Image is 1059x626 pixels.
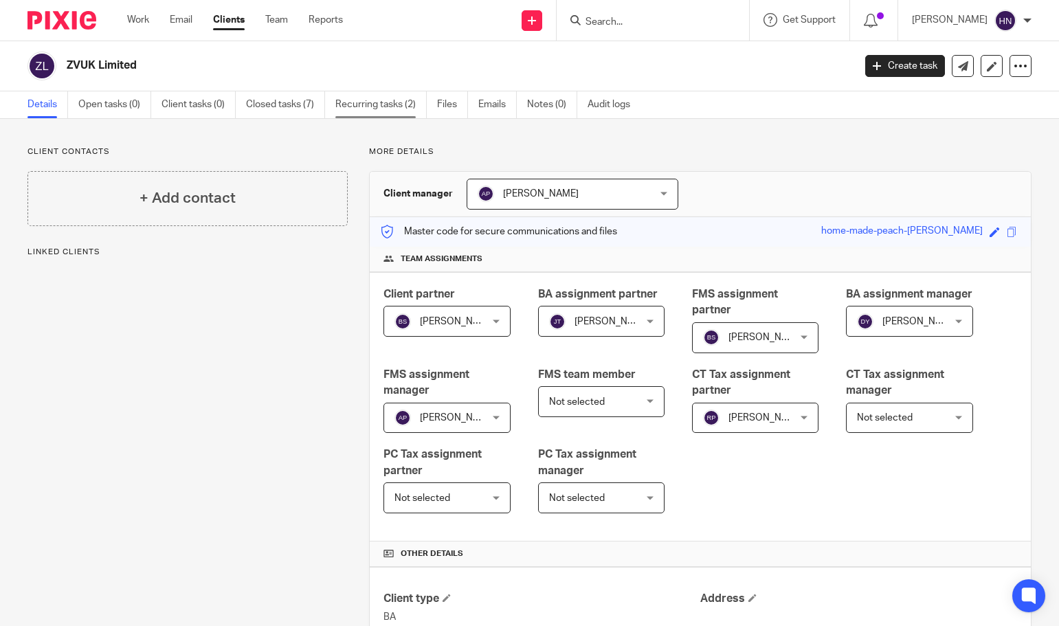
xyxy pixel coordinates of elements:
[27,11,96,30] img: Pixie
[994,10,1016,32] img: svg%3E
[369,146,1032,157] p: More details
[127,13,149,27] a: Work
[401,548,463,559] span: Other details
[78,91,151,118] a: Open tasks (0)
[401,254,482,265] span: Team assignments
[383,369,469,396] span: FMS assignment manager
[394,313,411,330] img: svg%3E
[27,52,56,80] img: svg%3E
[383,187,453,201] h3: Client manager
[538,369,636,380] span: FMS team member
[703,410,720,426] img: svg%3E
[865,55,945,77] a: Create task
[549,313,566,330] img: svg%3E
[170,13,192,27] a: Email
[549,493,605,503] span: Not selected
[420,413,495,423] span: [PERSON_NAME]
[846,369,944,396] span: CT Tax assignment manager
[549,397,605,407] span: Not selected
[383,289,455,300] span: Client partner
[380,225,617,238] p: Master code for secure communications and files
[27,91,68,118] a: Details
[478,91,517,118] a: Emails
[383,592,700,606] h4: Client type
[265,13,288,27] a: Team
[420,317,495,326] span: [PERSON_NAME]
[692,289,778,315] span: FMS assignment partner
[846,289,972,300] span: BA assignment manager
[575,317,650,326] span: [PERSON_NAME]
[821,224,983,240] div: home-made-peach-[PERSON_NAME]
[700,592,1017,606] h4: Address
[394,493,450,503] span: Not selected
[882,317,958,326] span: [PERSON_NAME]
[383,610,700,624] p: BA
[538,449,636,476] span: PC Tax assignment manager
[394,410,411,426] img: svg%3E
[309,13,343,27] a: Reports
[728,333,804,342] span: [PERSON_NAME]
[538,289,658,300] span: BA assignment partner
[67,58,689,73] h2: ZVUK Limited
[728,413,804,423] span: [PERSON_NAME]
[27,247,348,258] p: Linked clients
[783,15,836,25] span: Get Support
[246,91,325,118] a: Closed tasks (7)
[692,369,790,396] span: CT Tax assignment partner
[857,413,913,423] span: Not selected
[584,16,708,29] input: Search
[335,91,427,118] a: Recurring tasks (2)
[588,91,640,118] a: Audit logs
[383,449,482,476] span: PC Tax assignment partner
[27,146,348,157] p: Client contacts
[437,91,468,118] a: Files
[912,13,988,27] p: [PERSON_NAME]
[140,188,236,209] h4: + Add contact
[703,329,720,346] img: svg%3E
[857,313,873,330] img: svg%3E
[213,13,245,27] a: Clients
[503,189,579,199] span: [PERSON_NAME]
[527,91,577,118] a: Notes (0)
[478,186,494,202] img: svg%3E
[161,91,236,118] a: Client tasks (0)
